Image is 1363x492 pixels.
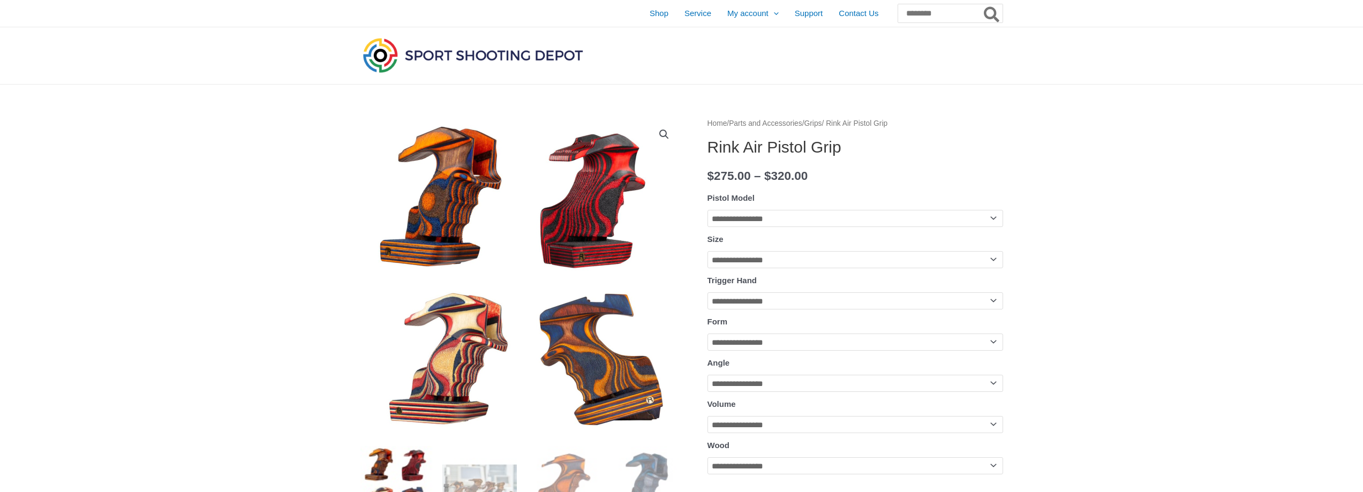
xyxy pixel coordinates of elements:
[707,138,1003,157] h1: Rink Air Pistol Grip
[764,169,808,183] bdi: 320.00
[707,399,736,408] label: Volume
[754,169,761,183] span: –
[729,119,802,127] a: Parts and Accessories
[707,193,755,202] label: Pistol Model
[707,234,724,244] label: Size
[707,169,714,183] span: $
[707,169,751,183] bdi: 275.00
[804,119,822,127] a: Grips
[360,117,682,438] img: Rink Air Pistol Grip
[707,119,727,127] a: Home
[707,358,730,367] label: Angle
[982,4,1003,22] button: Search
[707,441,729,450] label: Wood
[707,317,728,326] label: Form
[360,35,585,75] img: Sport Shooting Depot
[654,125,674,144] a: View full-screen image gallery
[707,276,757,285] label: Trigger Hand
[764,169,771,183] span: $
[707,117,1003,131] nav: Breadcrumb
